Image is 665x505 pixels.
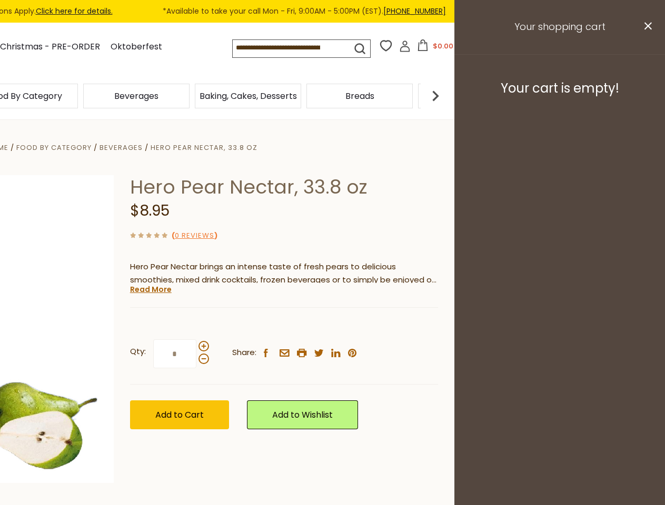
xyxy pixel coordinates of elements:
h1: Hero Pear Nectar, 33.8 oz [130,175,438,199]
a: 0 Reviews [175,230,214,241]
a: Click here for details. [36,6,113,16]
button: $0.00 [413,39,458,55]
img: next arrow [425,85,446,106]
span: *Available to take your call Mon - Fri, 9:00AM - 5:00PM (EST). [163,5,446,17]
a: Add to Wishlist [247,400,358,429]
input: Qty: [153,339,196,368]
a: Oktoberfest [111,40,162,54]
a: Hero Pear Nectar, 33.8 oz [151,143,257,153]
a: Read More [130,284,172,295]
a: Baking, Cakes, Desserts [200,92,297,100]
a: Beverages [100,143,143,153]
span: Add to Cart [155,409,204,421]
a: Breads [345,92,374,100]
a: Beverages [114,92,158,100]
p: Hero Pear Nectar brings an intense taste of fresh pears to delicious smoothies, mixed drink cockt... [130,260,438,287]
strong: Qty: [130,345,146,358]
a: [PHONE_NUMBER] [383,6,446,16]
a: Food By Category [16,143,92,153]
span: ( ) [172,230,217,240]
span: Share: [232,346,256,359]
span: $0.00 [433,41,453,51]
h3: Your cart is empty! [468,80,652,96]
span: $8.95 [130,200,170,221]
button: Add to Cart [130,400,229,429]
